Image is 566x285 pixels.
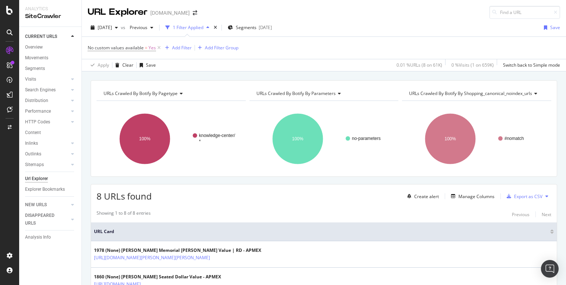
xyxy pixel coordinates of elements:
[458,193,495,200] div: Manage Columns
[514,193,542,200] div: Export as CSV
[256,90,336,96] span: URLs Crawled By Botify By parameters
[550,24,560,31] div: Save
[137,59,156,71] button: Save
[541,260,559,278] div: Open Intercom Messenger
[255,88,392,99] h4: URLs Crawled By Botify By parameters
[25,129,41,137] div: Content
[259,24,272,31] div: [DATE]
[195,43,238,52] button: Add Filter Group
[25,6,76,12] div: Analytics
[489,6,560,19] input: Find a URL
[25,118,69,126] a: HTTP Codes
[25,175,76,183] a: Url Explorer
[97,190,152,202] span: 8 URLs found
[25,75,69,83] a: Visits
[542,211,551,218] div: Next
[150,9,190,17] div: [DOMAIN_NAME]
[25,118,50,126] div: HTTP Codes
[25,212,69,227] a: DISAPPEARED URLS
[451,62,494,68] div: 0 % Visits ( 1 on 659K )
[352,136,381,141] text: no-parameters
[25,97,69,105] a: Distribution
[500,59,560,71] button: Switch back to Simple mode
[25,54,76,62] a: Movements
[127,22,156,34] button: Previous
[25,43,76,51] a: Overview
[25,33,69,41] a: CURRENT URLS
[448,192,495,201] button: Manage Columns
[94,228,548,235] span: URL Card
[102,88,239,99] h4: URLs Crawled By Botify By pagetype
[404,190,439,202] button: Create alert
[163,22,212,34] button: 1 Filter Applied
[97,210,151,219] div: Showing 1 to 8 of 8 entries
[25,65,45,73] div: Segments
[139,136,151,141] text: 100%
[25,233,76,241] a: Analysis Info
[212,24,219,31] div: times
[504,136,524,141] text: #nomatch
[205,45,238,51] div: Add Filter Group
[199,133,235,138] text: knowledge-center/
[25,54,48,62] div: Movements
[402,107,549,171] svg: A chart.
[94,247,261,254] div: 1978 (None) [PERSON_NAME] Memorial [PERSON_NAME] Value | RD - APMEX
[25,12,76,21] div: SiteCrawler
[512,211,530,218] div: Previous
[225,22,275,34] button: Segments[DATE]
[97,107,244,171] svg: A chart.
[25,201,69,209] a: NEW URLS
[121,24,127,31] span: vs
[149,43,156,53] span: Yes
[25,161,69,169] a: Sitemaps
[127,24,147,31] span: Previous
[25,129,76,137] a: Content
[25,33,57,41] div: CURRENT URLS
[396,62,442,68] div: 0.01 % URLs ( 8 on 61K )
[25,108,51,115] div: Performance
[173,24,203,31] div: 1 Filter Applied
[25,86,69,94] a: Search Engines
[236,24,256,31] span: Segments
[408,88,545,99] h4: URLs Crawled By Botify By shopping_canonical_noindex_urls
[25,43,43,51] div: Overview
[25,212,62,227] div: DISAPPEARED URLS
[88,22,121,34] button: [DATE]
[541,22,560,34] button: Save
[162,43,192,52] button: Add Filter
[98,62,109,68] div: Apply
[146,62,156,68] div: Save
[25,161,44,169] div: Sitemaps
[292,136,303,141] text: 100%
[104,90,178,96] span: URLs Crawled By Botify By pagetype
[25,175,48,183] div: Url Explorer
[25,186,76,193] a: Explorer Bookmarks
[88,59,109,71] button: Apply
[25,86,56,94] div: Search Engines
[414,193,439,200] div: Create alert
[25,75,36,83] div: Visits
[249,107,397,171] svg: A chart.
[25,150,69,158] a: Outlinks
[542,210,551,219] button: Next
[25,140,38,147] div: Inlinks
[503,62,560,68] div: Switch back to Simple mode
[193,10,197,15] div: arrow-right-arrow-left
[25,97,48,105] div: Distribution
[504,190,542,202] button: Export as CSV
[25,108,69,115] a: Performance
[88,6,147,18] div: URL Explorer
[94,254,210,261] a: [URL][DOMAIN_NAME][PERSON_NAME][PERSON_NAME]
[512,210,530,219] button: Previous
[25,201,47,209] div: NEW URLS
[25,233,51,241] div: Analysis Info
[88,45,144,51] span: No custom values available
[25,186,65,193] div: Explorer Bookmarks
[112,59,133,71] button: Clear
[94,274,221,280] div: 1860 (None) [PERSON_NAME] Seated Dollar Value - APMEX
[445,136,456,141] text: 100%
[122,62,133,68] div: Clear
